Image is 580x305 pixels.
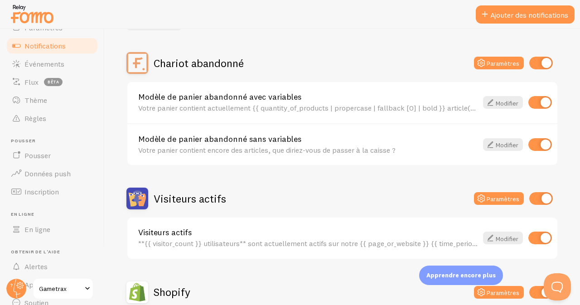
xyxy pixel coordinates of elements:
a: Modifier [483,232,523,244]
a: Modifier [483,138,523,151]
a: Modifier [483,96,523,109]
button: Paramètres [474,286,524,299]
font: Événements [24,59,64,68]
img: Visiteurs actifs [126,188,148,209]
a: En ligne [5,220,99,238]
font: En ligne [11,211,34,217]
font: Visiteurs actifs [138,227,192,237]
iframe: Aide Scout Beacon - Ouvrir [544,273,571,300]
button: Paramètres [474,57,524,69]
font: Thème [24,96,47,105]
div: Apprendre encore plus [419,266,503,285]
font: bêta [48,79,59,84]
font: Alertes [24,262,48,271]
a: Notifications [5,37,99,55]
a: Événements [5,55,99,73]
font: Shopify [154,285,190,299]
img: Chariot abandonné [126,52,148,74]
font: Paramètres [487,288,519,296]
font: Modifier [496,141,518,149]
font: Modifier [496,234,518,242]
font: Obtenir de l'aide [11,249,60,255]
font: Votre panier contient encore des articles, que diriez-vous de passer à la caisse ? [138,145,396,155]
font: Chariot abandonné [154,56,244,70]
img: Shopify [126,281,148,303]
font: Données push [24,169,71,178]
font: Gametrax [39,285,67,293]
font: Paramètres [487,195,519,203]
font: Paramètres [487,59,519,68]
font: Modèle de panier abandonné sans variables [138,134,301,144]
font: Flux [24,77,39,87]
font: **{{ visitor_count }} utilisateurs** sont actuellement actifs sur notre {{ page_or_website }} {{ ... [138,239,484,248]
font: Notifications [24,41,66,50]
button: Paramètres [474,192,524,205]
font: Modifier [496,99,518,107]
a: Inscription [5,183,99,201]
a: Règles [5,109,99,127]
font: Modèle de panier abandonné avec variables [138,92,301,102]
a: Alertes [5,257,99,276]
font: Pousser [11,138,36,144]
a: Gametrax [33,278,94,300]
a: Pousser [5,146,99,165]
img: fomo-relay-logo-orange.svg [10,2,55,25]
a: Apprendre [5,276,99,294]
font: En ligne [24,225,50,234]
a: Thème [5,91,99,109]
font: Apprendre encore plus [426,271,496,279]
a: Données push [5,165,99,183]
a: Flux bêta [5,73,99,91]
font: Inscription [24,187,59,196]
font: Pousser [24,151,51,160]
font: Visiteurs actifs [154,192,226,205]
font: Règles [24,114,46,123]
